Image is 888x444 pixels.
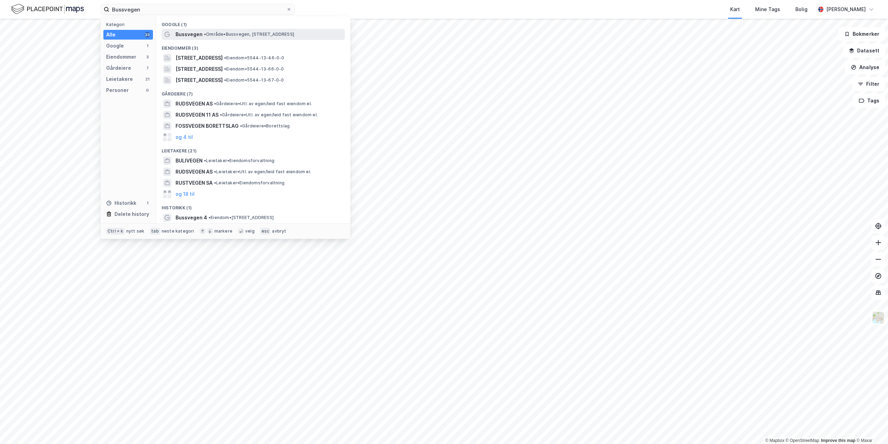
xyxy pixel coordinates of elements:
img: Z [872,311,885,324]
div: 0 [145,87,150,93]
span: • [224,55,226,60]
a: OpenStreetMap [786,438,819,443]
span: • [240,123,242,128]
span: [STREET_ADDRESS] [176,76,223,84]
div: avbryt [272,228,286,234]
span: • [204,158,206,163]
div: neste kategori [162,228,194,234]
span: Leietaker • Utl. av egen/leid fast eiendom el. [214,169,311,175]
span: • [224,66,226,72]
span: Bussvegen [176,30,203,39]
span: Eiendom • [STREET_ADDRESS] [208,215,274,220]
span: Gårdeiere • Borettslag [240,123,290,129]
img: logo.f888ab2527a4732fd821a326f86c7f29.svg [11,3,84,15]
div: nytt søk [126,228,145,234]
div: Kart [730,5,740,14]
iframe: Chat Widget [853,411,888,444]
button: og 4 til [176,133,193,141]
div: Personer [106,86,129,94]
span: • [214,180,216,185]
div: Google (1) [156,16,350,29]
span: Leietaker • Eiendomsforvaltning [214,180,284,186]
div: Historikk (1) [156,200,350,212]
span: • [208,215,211,220]
button: Filter [852,77,885,91]
span: • [214,169,216,174]
span: Gårdeiere • Utl. av egen/leid fast eiendom el. [220,112,318,118]
div: Ctrl + k [106,228,125,235]
div: [PERSON_NAME] [826,5,866,14]
div: 7 [145,65,150,71]
button: Bokmerker [838,27,885,41]
button: og 18 til [176,190,195,198]
button: Tags [853,94,885,108]
div: Kontrollprogram for chat [853,411,888,444]
span: RUSTVEGEN SA [176,179,213,187]
div: 21 [145,76,150,82]
div: Historikk [106,199,136,207]
div: 1 [145,43,150,49]
a: Mapbox [765,438,784,443]
div: velg [245,228,255,234]
span: • [214,101,216,106]
div: Leietakere [106,75,133,83]
div: tab [150,228,160,235]
span: RUDSVEGEN AS [176,168,213,176]
span: FOSSVEGEN BORETTSLAG [176,122,239,130]
div: esc [260,228,271,235]
span: Gårdeiere • Utl. av egen/leid fast eiendom el. [214,101,312,107]
div: Mine Tags [755,5,780,14]
span: • [220,112,222,117]
div: Delete history [114,210,149,218]
div: Eiendommer (3) [156,40,350,52]
div: Google [106,42,124,50]
span: RUDSVEGEN AS [176,100,213,108]
div: Gårdeiere [106,64,131,72]
div: 1 [145,200,150,206]
div: Eiendommer [106,53,136,61]
div: Gårdeiere (7) [156,86,350,98]
span: Eiendom • 5544-13-46-0-0 [224,55,284,61]
div: Kategori [106,22,153,27]
div: 33 [145,32,150,37]
span: BULIVEGEN [176,157,203,165]
span: [STREET_ADDRESS] [176,54,223,62]
span: Område • Bussvegen, [STREET_ADDRESS] [204,32,294,37]
span: Eiendom • 5544-13-67-0-0 [224,77,284,83]
button: Datasett [843,44,885,58]
div: markere [214,228,232,234]
span: Leietaker • Eiendomsforvaltning [204,158,274,164]
input: Søk på adresse, matrikkel, gårdeiere, leietakere eller personer [109,4,286,15]
span: • [204,32,206,37]
button: Analyse [845,60,885,74]
span: [STREET_ADDRESS] [176,65,223,73]
a: Improve this map [821,438,855,443]
div: 3 [145,54,150,60]
span: Bussvegen 4 [176,213,207,222]
div: Alle [106,31,116,39]
span: RUDSVEGEN 11 AS [176,111,219,119]
div: Bolig [795,5,808,14]
span: • [224,77,226,83]
span: Eiendom • 5544-13-66-0-0 [224,66,284,72]
div: Leietakere (21) [156,143,350,155]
